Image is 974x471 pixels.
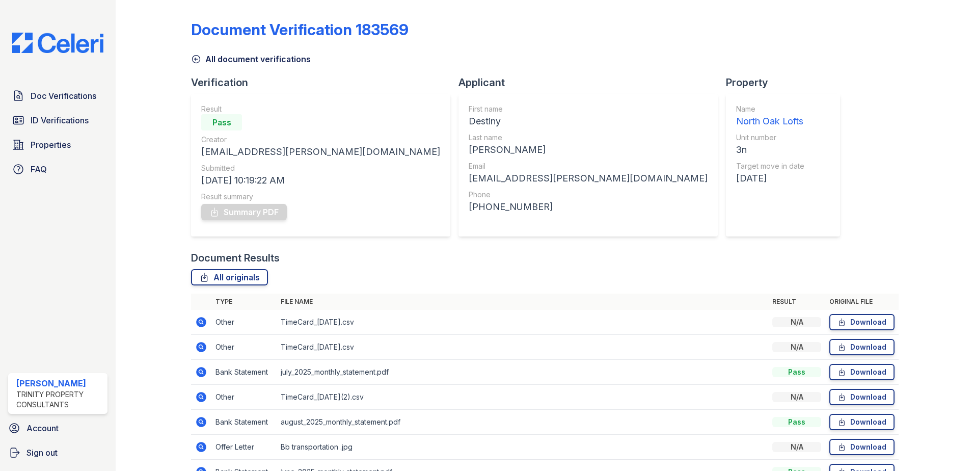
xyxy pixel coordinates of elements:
a: Download [829,364,895,380]
td: Bank Statement [211,410,277,435]
th: File name [277,294,768,310]
td: Other [211,385,277,410]
td: Bank Statement [211,360,277,385]
td: TimeCard_[DATE](2).csv [277,385,768,410]
div: [EMAIL_ADDRESS][PERSON_NAME][DOMAIN_NAME] [201,145,440,159]
div: Document Verification 183569 [191,20,409,39]
span: Sign out [26,447,58,459]
div: [PHONE_NUMBER] [469,200,708,214]
div: [PERSON_NAME] [16,377,103,389]
a: ID Verifications [8,110,107,130]
div: N/A [772,392,821,402]
td: Offer Letter [211,435,277,460]
div: Result summary [201,192,440,202]
td: july_2025_monthly_statement.pdf [277,360,768,385]
div: Destiny [469,114,708,128]
a: All document verifications [191,53,311,65]
div: North Oak Lofts [736,114,804,128]
div: Target move in date [736,161,804,171]
span: Account [26,422,59,434]
div: Pass [772,367,821,377]
span: Properties [31,139,71,151]
div: [DATE] [736,171,804,186]
td: TimeCard_[DATE].csv [277,335,768,360]
div: 3n [736,143,804,157]
a: Account [4,418,112,438]
th: Type [211,294,277,310]
div: Creator [201,135,440,145]
div: Verification [191,75,458,90]
span: ID Verifications [31,114,89,126]
a: Download [829,439,895,455]
td: Other [211,310,277,335]
div: Email [469,161,708,171]
div: [PERSON_NAME] [469,143,708,157]
a: Properties [8,135,107,155]
div: N/A [772,317,821,327]
div: N/A [772,342,821,352]
a: All originals [191,269,268,285]
th: Original file [825,294,899,310]
a: Download [829,414,895,430]
td: Other [211,335,277,360]
span: Doc Verifications [31,90,96,102]
div: Name [736,104,804,114]
a: Download [829,339,895,355]
a: Download [829,389,895,405]
div: Unit number [736,133,804,143]
a: Download [829,314,895,330]
div: Trinity Property Consultants [16,389,103,410]
a: Name North Oak Lofts [736,104,804,128]
td: Bb transportation .jpg [277,435,768,460]
div: N/A [772,442,821,452]
a: Doc Verifications [8,86,107,106]
div: Applicant [458,75,726,90]
div: [EMAIL_ADDRESS][PERSON_NAME][DOMAIN_NAME] [469,171,708,186]
div: First name [469,104,708,114]
div: Document Results [191,251,280,265]
span: FAQ [31,163,47,175]
div: Last name [469,133,708,143]
div: Property [726,75,848,90]
td: august_2025_monthly_statement.pdf [277,410,768,435]
th: Result [768,294,825,310]
div: Submitted [201,163,440,173]
div: Pass [201,114,242,130]
div: [DATE] 10:19:22 AM [201,173,440,188]
a: FAQ [8,159,107,179]
td: TimeCard_[DATE].csv [277,310,768,335]
img: CE_Logo_Blue-a8612792a0a2168367f1c8372b55b34899dd931a85d93a1a3d3e32e68fde9ad4.png [4,33,112,53]
a: Sign out [4,442,112,463]
div: Pass [772,417,821,427]
div: Result [201,104,440,114]
div: Phone [469,190,708,200]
